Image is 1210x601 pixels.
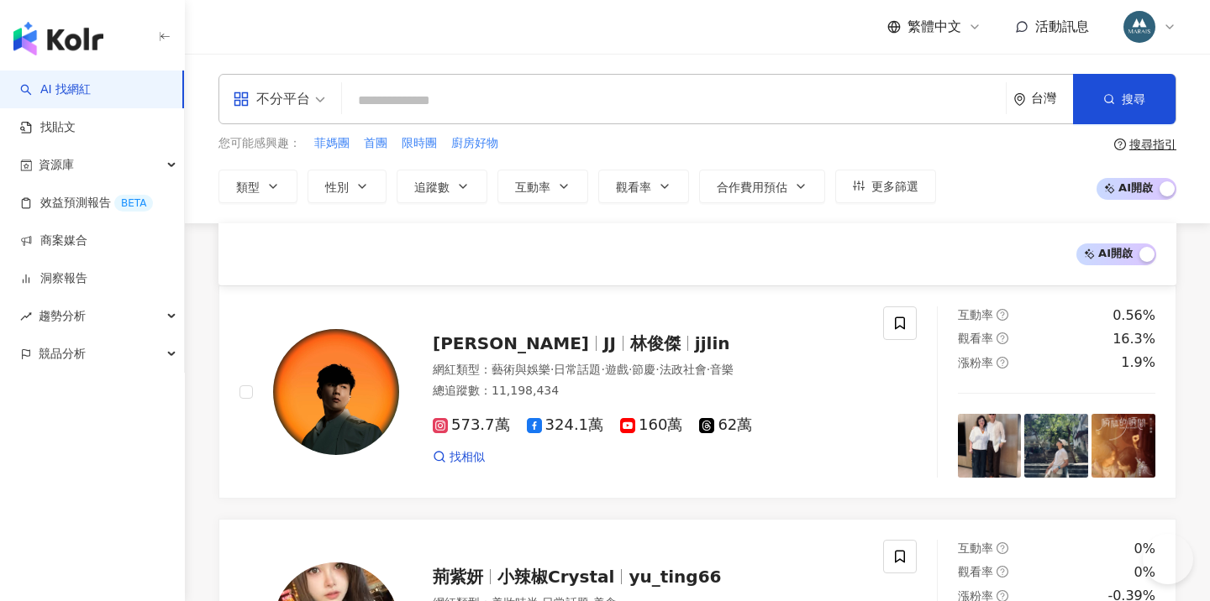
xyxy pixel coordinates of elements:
span: 漲粉率 [958,356,993,369]
span: 類型 [236,180,260,194]
span: yu_ting66 [629,567,721,587]
span: 法政社會 [660,363,707,376]
span: 繁體中文 [907,18,961,36]
div: 總追蹤數 ： 11,198,434 [433,383,863,400]
span: 追蹤數 [414,180,450,194]
span: question-circle [997,332,1008,344]
a: 找相似 [433,449,485,466]
span: 活動訊息 [1035,18,1089,34]
span: [PERSON_NAME] [433,333,589,353]
button: 互動率 [497,170,588,203]
div: 16.3% [1113,330,1155,348]
img: logo [13,22,103,55]
img: post-image [1092,414,1155,478]
div: 不分平台 [233,86,310,112]
span: 遊戲 [605,363,629,376]
span: · [550,363,554,376]
span: 資源庫 [39,146,74,184]
button: 觀看率 [598,170,689,203]
span: 音樂 [710,363,734,376]
span: 160萬 [620,416,682,434]
span: 荊紫妍 [433,567,483,587]
div: 0% [1134,563,1155,582]
span: 節慶 [632,363,655,376]
span: 更多篩選 [871,180,918,193]
span: 合作費用預估 [717,180,787,194]
div: 網紅類型 ： [433,362,863,379]
a: 商案媒合 [20,233,87,249]
button: 首團 [363,134,388,153]
a: 效益預測報告BETA [20,195,153,212]
span: 互動率 [958,308,993,321]
span: 324.1萬 [527,416,604,434]
iframe: Help Scout Beacon - Open [1143,534,1193,584]
div: 1.9% [1121,353,1155,372]
img: post-image [1024,414,1088,478]
div: 台灣 [1031,91,1073,106]
a: KOL Avatar[PERSON_NAME]JJ林俊傑jjlin網紅類型：藝術與娛樂·日常話題·遊戲·節慶·法政社會·音樂總追蹤數：11,198,434573.7萬324.1萬160萬62萬找... [218,285,1176,499]
span: 觀看率 [958,565,993,578]
span: question-circle [997,357,1008,368]
span: 趨勢分析 [39,297,86,335]
button: 更多篩選 [835,170,936,203]
button: 性別 [308,170,387,203]
span: · [601,363,604,376]
span: 限時團 [402,135,437,152]
span: jjlin [695,333,730,353]
button: 廚房好物 [450,134,499,153]
span: 互動率 [515,180,550,194]
button: 限時團 [401,134,438,153]
span: 小辣椒Crystal [497,567,614,587]
span: · [707,363,710,376]
span: · [629,363,632,376]
a: 找貼文 [20,119,76,136]
span: 林俊傑 [630,333,681,353]
button: 追蹤數 [397,170,487,203]
span: · [655,363,659,376]
span: question-circle [997,309,1008,321]
span: question-circle [997,566,1008,577]
span: environment [1013,93,1026,106]
span: 您可能感興趣： [218,135,301,152]
button: 類型 [218,170,297,203]
span: 互動率 [958,541,993,555]
span: 日常話題 [554,363,601,376]
div: 搜尋指引 [1129,138,1176,151]
span: 菲媽團 [314,135,350,152]
span: 62萬 [699,416,752,434]
span: 找相似 [450,449,485,466]
span: question-circle [997,542,1008,554]
span: 藝術與娛樂 [492,363,550,376]
span: 觀看率 [958,332,993,345]
img: KOL Avatar [273,329,399,455]
span: appstore [233,91,250,107]
div: 0.56% [1113,306,1155,325]
button: 合作費用預估 [699,170,825,203]
span: 首團 [364,135,387,152]
span: rise [20,311,32,322]
span: 性別 [325,180,349,194]
button: 菲媽團 [313,134,350,153]
span: 搜尋 [1122,92,1145,106]
div: 0% [1134,540,1155,558]
span: 廚房好物 [451,135,498,152]
span: 573.7萬 [433,416,510,434]
span: JJ [603,333,616,353]
a: searchAI 找網紅 [20,81,91,98]
button: 搜尋 [1073,74,1176,124]
img: 358735463_652854033541749_1509380869568117342_n.jpg [1123,11,1155,43]
a: 洞察報告 [20,270,87,287]
img: post-image [958,414,1022,478]
span: 競品分析 [39,335,86,373]
span: 觀看率 [616,180,651,194]
span: question-circle [1114,138,1126,150]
